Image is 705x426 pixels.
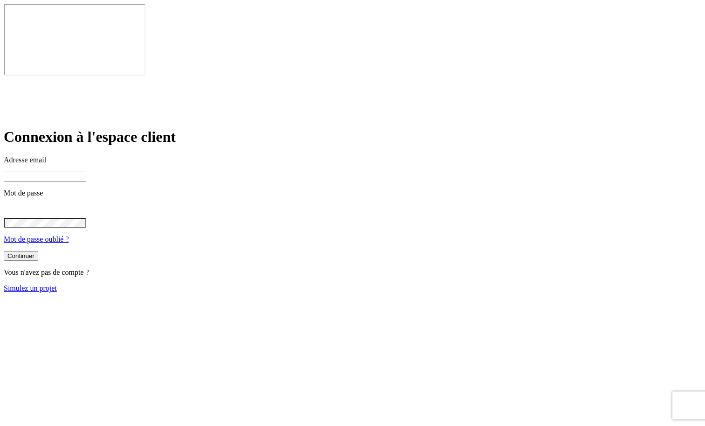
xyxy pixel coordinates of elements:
a: Simulez un projet [4,284,57,292]
h1: Connexion à l'espace client [4,128,701,146]
a: Mot de passe oublié ? [4,235,69,243]
p: Vous n'avez pas de compte ? [4,268,701,277]
p: Mot de passe [4,189,701,197]
button: Continuer [4,251,38,261]
div: Continuer [7,252,35,259]
p: Adresse email [4,156,701,164]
